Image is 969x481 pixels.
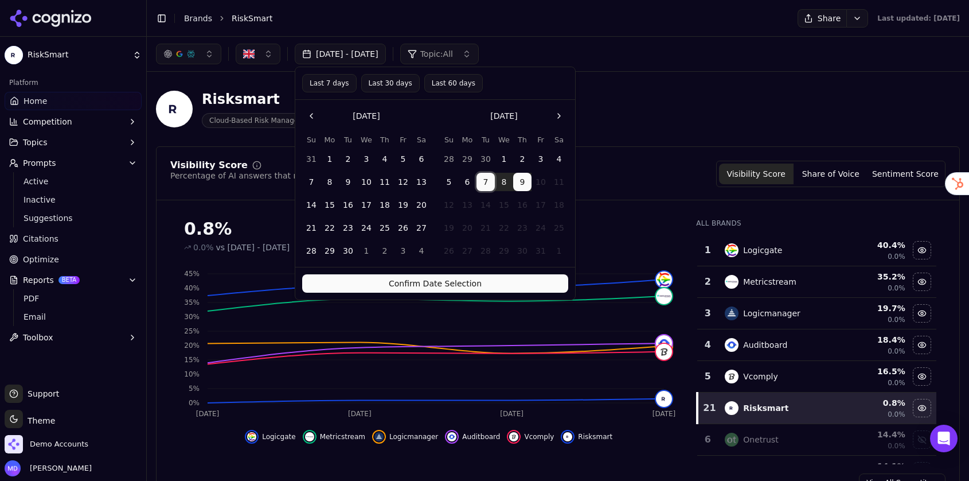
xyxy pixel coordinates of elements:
span: RiskSmart [28,50,128,60]
button: Hide auditboard data [445,430,500,444]
table: September 2025 [302,134,431,260]
div: 35.2 % [844,271,905,282]
tspan: [DATE] [196,410,220,418]
span: Vcomply [524,432,554,441]
button: Hide logicmanager data [372,430,438,444]
div: 21 [703,401,713,415]
img: logicgate [656,271,672,288]
button: ReportsBETA [5,271,142,289]
th: Saturday [412,134,431,145]
button: Saturday, September 27th, 2025 [412,219,431,237]
button: Friday, September 26th, 2025 [394,219,412,237]
tr: 21risksmartRisksmart0.8%0.0%Hide risksmart data [697,393,936,424]
span: Prompts [23,157,56,169]
tspan: 45% [184,270,200,278]
button: Hide vcomply data [913,367,931,386]
button: Tuesday, September 23rd, 2025 [339,219,357,237]
button: Monday, September 1st, 2025 [321,150,339,168]
tspan: 25% [184,327,200,335]
tr: 1logicgateLogicgate40.4%0.0%Hide logicgate data [697,235,936,266]
a: Active [19,173,128,189]
button: Thursday, October 2nd, 2025 [376,242,394,260]
span: Demo Accounts [30,439,88,449]
tspan: [DATE] [652,410,676,418]
div: Risksmart [202,90,356,108]
span: Inactive [24,194,123,205]
div: All Brands [696,219,936,228]
button: Visibility Score [719,164,794,184]
button: Wednesday, September 24th, 2025 [357,219,376,237]
div: 40.4 % [844,239,905,251]
img: vcomply [656,344,672,360]
tr: 3logicmanagerLogicmanager19.7%0.0%Hide logicmanager data [697,298,936,329]
img: vcomply [509,432,518,441]
button: Saturday, October 4th, 2025 [412,242,431,260]
span: Topics [23,137,48,148]
nav: breadcrumb [184,13,775,24]
button: Saturday, September 13th, 2025 [412,173,431,191]
img: auditboard [725,338,739,352]
button: Toolbox [5,328,142,347]
div: 3 [702,307,713,320]
button: Saturday, September 6th, 2025 [412,150,431,168]
button: Competition [5,113,142,131]
button: Friday, September 12th, 2025 [394,173,412,191]
button: Tuesday, September 16th, 2025 [339,196,357,214]
tspan: [DATE] [348,410,372,418]
a: Inactive [19,192,128,208]
button: Wednesday, September 3rd, 2025 [357,150,376,168]
button: Sunday, September 7th, 2025 [302,173,321,191]
button: Wednesday, October 1st, 2025 [357,242,376,260]
div: 16.5 % [844,366,905,377]
img: auditboard [447,432,456,441]
img: auditboard [656,335,672,351]
button: Thursday, September 11th, 2025 [376,173,394,191]
button: Hide risksmart data [913,399,931,417]
tspan: 10% [184,370,200,378]
button: Hide logicmanager data [913,304,931,323]
div: Logicgate [743,245,782,256]
tspan: 0% [189,399,200,407]
button: Show diligent data [913,462,931,480]
div: Visibility Score [170,161,248,170]
tr: 6onetrustOnetrust14.4%0.0%Show onetrust data [697,424,936,456]
th: Monday [458,134,476,145]
th: Wednesday [357,134,376,145]
button: Wednesday, October 1st, 2025 [495,150,513,168]
span: 0.0% [888,378,905,387]
button: Monday, September 15th, 2025 [321,196,339,214]
span: 0.0% [888,347,905,356]
button: Hide metricstream data [303,430,365,444]
span: Active [24,176,123,187]
button: Share [798,9,846,28]
div: Percentage of AI answers that mention your brand [170,170,373,181]
button: Tuesday, September 30th, 2025 [476,150,495,168]
span: Cloud-Based Risk Management Software [202,113,356,128]
a: Home [5,92,142,110]
div: Logicmanager [743,308,800,319]
tspan: 15% [184,356,200,364]
a: Optimize [5,250,142,269]
a: Suggestions [19,210,128,226]
img: onetrust [725,433,739,447]
span: Auditboard [462,432,500,441]
button: Friday, September 19th, 2025 [394,196,412,214]
table: October 2025 [440,134,568,260]
tspan: 35% [184,298,200,307]
tr: 5vcomplyVcomply16.5%0.0%Hide vcomply data [697,361,936,393]
div: Last updated: [DATE] [877,14,960,23]
img: risksmart [563,432,572,441]
div: 18.4 % [844,334,905,346]
span: Support [23,388,59,399]
div: Metricstream [743,276,796,288]
a: Email [19,309,128,325]
button: Tuesday, September 30th, 2025 [339,242,357,260]
button: Hide logicgate data [245,430,295,444]
span: vs [DATE] - [DATE] [216,242,290,253]
button: Hide risksmart data [561,430,612,444]
span: 0.0% [888,441,905,451]
button: Friday, September 5th, 2025 [394,150,412,168]
div: Auditboard [743,339,787,351]
div: Onetrust [743,434,778,445]
span: Competition [23,116,72,127]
